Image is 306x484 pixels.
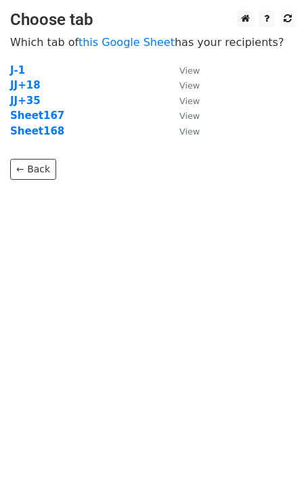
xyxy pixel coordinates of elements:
[10,35,296,49] p: Which tab of has your recipients?
[10,110,64,122] a: Sheet167
[179,96,200,106] small: View
[179,66,200,76] small: View
[179,80,200,91] small: View
[10,95,41,107] a: JJ+35
[166,125,200,137] a: View
[166,64,200,76] a: View
[179,126,200,137] small: View
[10,10,296,30] h3: Choose tab
[79,36,175,49] a: this Google Sheet
[166,110,200,122] a: View
[10,64,25,76] a: J-1
[166,79,200,91] a: View
[166,95,200,107] a: View
[10,159,56,180] a: ← Back
[238,419,306,484] iframe: Chat Widget
[10,125,64,137] a: Sheet168
[10,79,41,91] a: JJ+18
[179,111,200,121] small: View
